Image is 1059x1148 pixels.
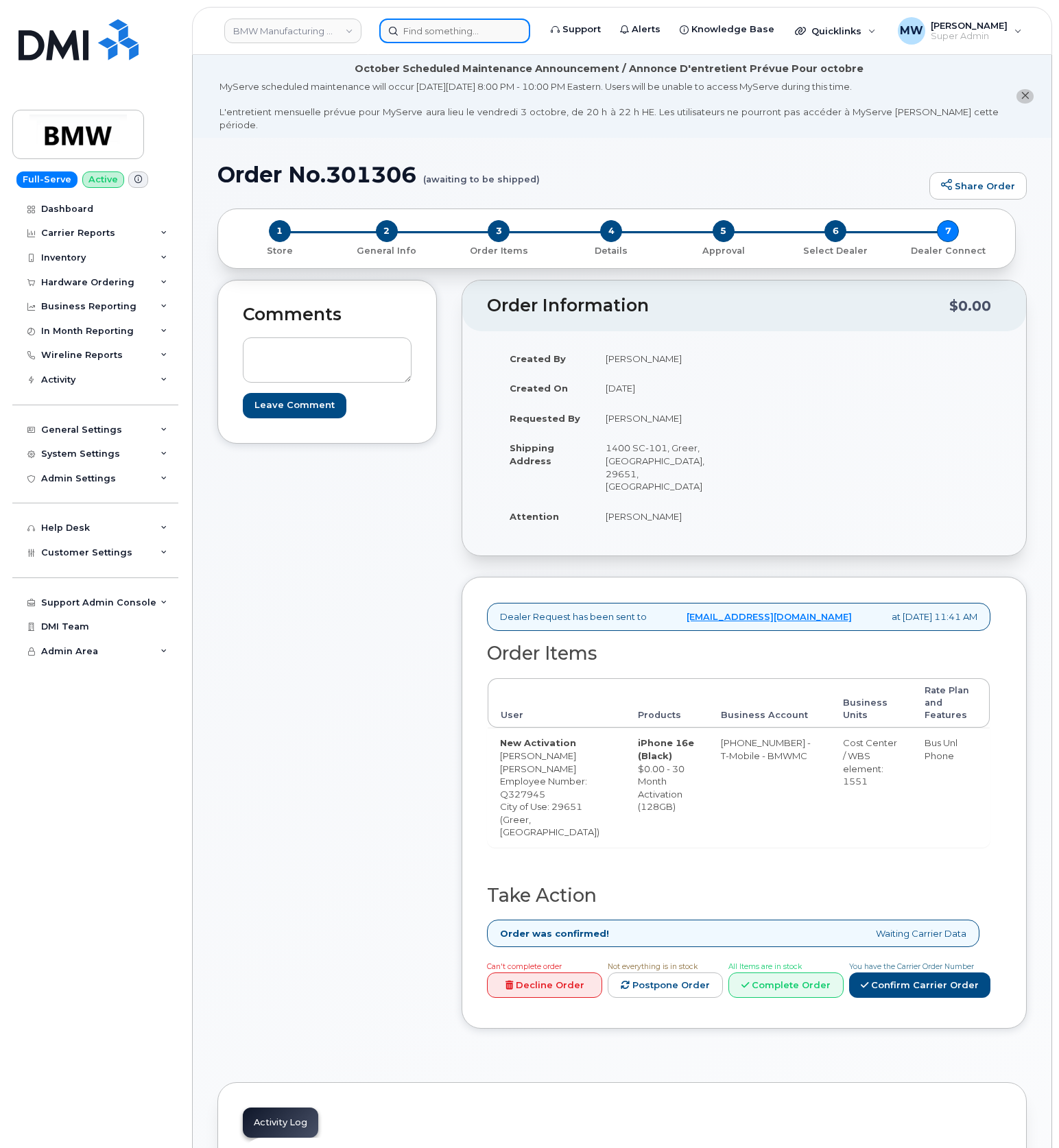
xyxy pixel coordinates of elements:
td: 1400 SC-101, Greer, [GEOGRAPHIC_DATA], 29651, [GEOGRAPHIC_DATA] [593,433,734,501]
td: [PERSON_NAME] [593,403,734,433]
a: [EMAIL_ADDRESS][DOMAIN_NAME] [687,610,852,623]
span: Can't complete order [487,962,562,971]
small: (awaiting to be shipped) [423,163,540,184]
a: Confirm Carrier Order [849,972,990,998]
div: Waiting Carrier Data [487,920,979,948]
h2: Comments [243,305,412,324]
p: Order Items [448,245,549,257]
span: Not everything is in stock [608,962,698,971]
a: 2 General Info [331,242,443,256]
a: Complete Order [728,972,844,998]
a: 1 Store [229,242,331,256]
a: 4 Details [555,242,667,256]
input: Leave Comment [243,393,346,418]
iframe: Messenger Launcher [999,1088,1049,1138]
td: [PERSON_NAME] [593,501,734,531]
td: $0.00 - 30 Month Activation (128GB) [626,728,709,847]
h2: Order Items [487,643,990,664]
th: User [488,678,626,728]
th: Rate Plan and Features [912,678,990,728]
p: General Info [336,245,438,257]
strong: Order was confirmed! [500,927,609,940]
strong: iPhone 16e (Black) [638,737,694,761]
th: Products [626,678,709,728]
td: Bus Unl Phone [912,728,990,847]
a: 5 Approval [667,242,780,256]
a: Postpone Order [608,972,723,998]
div: Cost Center / WBS element: 1551 [843,737,900,787]
p: Details [560,245,662,257]
p: Approval [673,245,774,257]
a: 3 Order Items [442,242,555,256]
a: 6 Select Dealer [780,242,892,256]
a: Share Order [929,172,1027,200]
strong: Requested By [510,413,580,424]
p: Select Dealer [785,245,887,257]
td: [DATE] [593,373,734,403]
strong: Created On [510,383,568,394]
td: [PERSON_NAME] [593,344,734,374]
td: [PERSON_NAME] [PERSON_NAME] City of Use: 29651 (Greer, [GEOGRAPHIC_DATA]) [488,728,626,847]
strong: Created By [510,353,566,364]
strong: Shipping Address [510,442,554,466]
div: MyServe scheduled maintenance will occur [DATE][DATE] 8:00 PM - 10:00 PM Eastern. Users will be u... [219,80,999,131]
span: 4 [600,220,622,242]
strong: New Activation [500,737,576,748]
th: Business Units [831,678,912,728]
span: 5 [713,220,735,242]
p: Store [235,245,325,257]
h1: Order No.301306 [217,163,923,187]
span: 6 [824,220,846,242]
div: $0.00 [949,293,991,319]
span: All Items are in stock [728,962,802,971]
div: Dealer Request has been sent to at [DATE] 11:41 AM [487,603,990,631]
div: October Scheduled Maintenance Announcement / Annonce D'entretient Prévue Pour octobre [355,62,864,76]
span: 1 [269,220,291,242]
h2: Order Information [487,296,949,315]
span: 3 [488,220,510,242]
span: You have the Carrier Order Number [849,962,974,971]
a: Decline Order [487,972,602,998]
button: close notification [1016,89,1034,104]
th: Business Account [709,678,831,728]
td: [PHONE_NUMBER] - T-Mobile - BMWMC [709,728,831,847]
span: Employee Number: Q327945 [500,776,587,800]
strong: Attention [510,511,559,522]
h2: Take Action [487,885,990,906]
span: 2 [376,220,398,242]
